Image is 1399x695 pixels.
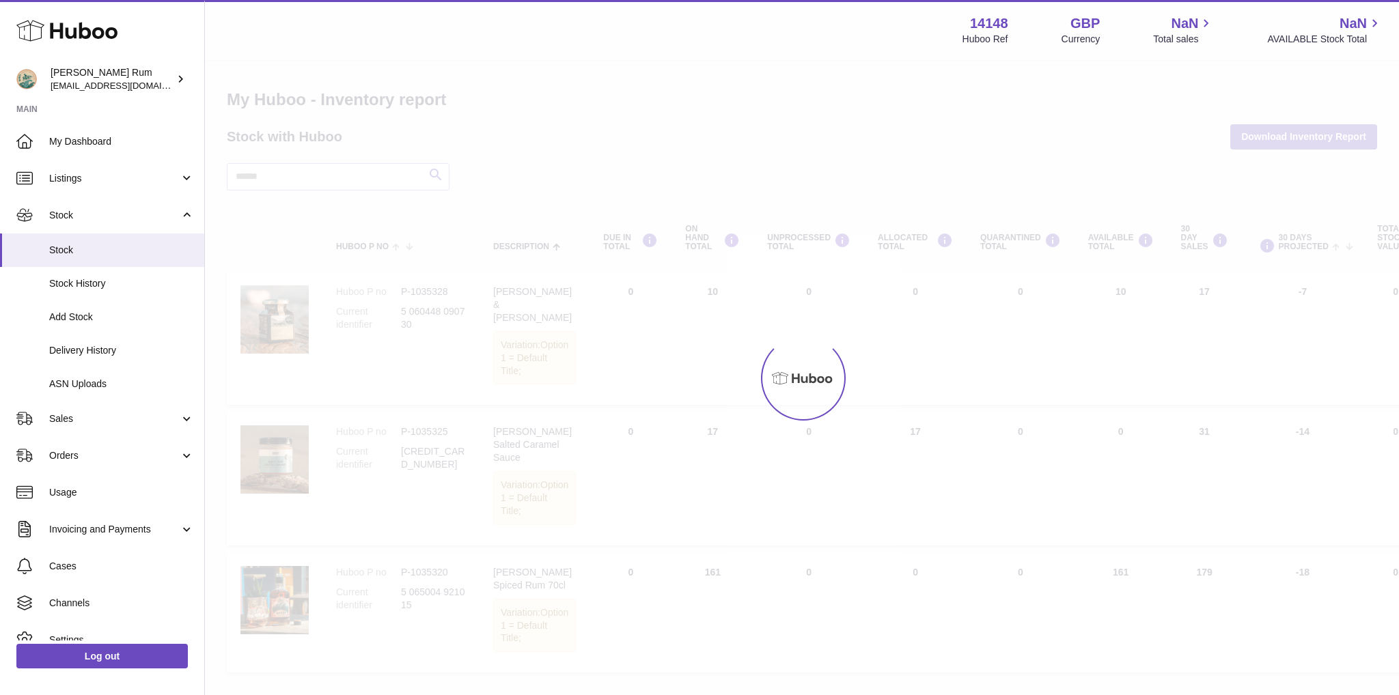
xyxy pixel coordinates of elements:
[962,33,1008,46] div: Huboo Ref
[49,412,180,425] span: Sales
[49,597,194,610] span: Channels
[51,80,201,91] span: [EMAIL_ADDRESS][DOMAIN_NAME]
[49,135,194,148] span: My Dashboard
[970,14,1008,33] strong: 14148
[49,244,194,257] span: Stock
[49,634,194,647] span: Settings
[49,523,180,536] span: Invoicing and Payments
[49,560,194,573] span: Cases
[1153,14,1214,46] a: NaN Total sales
[16,644,188,668] a: Log out
[49,449,180,462] span: Orders
[1267,33,1383,46] span: AVAILABLE Stock Total
[49,209,180,222] span: Stock
[16,69,37,89] img: mail@bartirum.wales
[49,486,194,499] span: Usage
[49,277,194,290] span: Stock History
[49,344,194,357] span: Delivery History
[1340,14,1367,33] span: NaN
[1070,14,1100,33] strong: GBP
[51,66,174,92] div: [PERSON_NAME] Rum
[49,378,194,391] span: ASN Uploads
[1062,33,1100,46] div: Currency
[1171,14,1198,33] span: NaN
[1153,33,1214,46] span: Total sales
[49,311,194,324] span: Add Stock
[49,172,180,185] span: Listings
[1267,14,1383,46] a: NaN AVAILABLE Stock Total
